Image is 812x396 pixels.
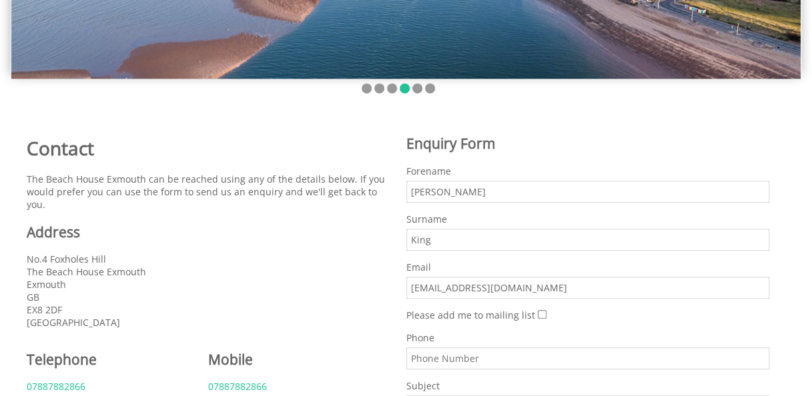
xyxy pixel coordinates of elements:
label: Forename [406,165,770,177]
h2: Address [27,223,390,241]
input: Phone Number [406,347,770,369]
label: Email [406,261,770,273]
h2: Telephone [27,350,192,369]
label: Subject [406,379,770,392]
label: Please add me to mailing list [406,309,535,321]
h2: Mobile [208,350,374,369]
input: Surname [406,229,770,251]
p: The Beach House Exmouth can be reached using any of the details below. If you would prefer you ca... [27,173,390,211]
a: 07887882866 [208,380,267,393]
a: 07887882866 [27,380,85,393]
input: Forename [406,181,770,203]
p: No.4 Foxholes Hill The Beach House Exmouth Exmouth GB EX8 2DF [GEOGRAPHIC_DATA] [27,253,390,329]
label: Surname [406,213,770,225]
h1: Contact [27,135,390,161]
input: Email Address [406,277,770,299]
label: Phone [406,331,770,344]
h2: Enquiry Form [406,134,770,153]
